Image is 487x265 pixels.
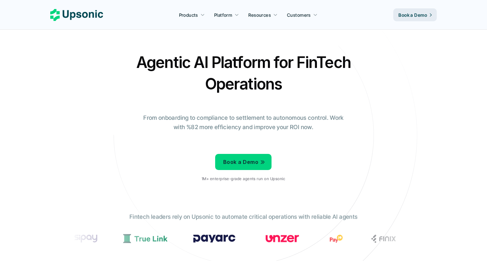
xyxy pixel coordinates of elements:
p: Fintech leaders rely on Upsonic to automate critical operations with reliable AI agents [129,213,358,222]
p: Resources [248,12,271,18]
p: Book a Demo [398,12,427,18]
a: Book a Demo [393,8,437,21]
a: Book a Demo [215,154,272,170]
p: From onboarding to compliance to settlement to autonomous control. Work with %82 more efficiency ... [139,113,348,132]
p: Products [179,12,198,18]
p: Platform [214,12,232,18]
p: Book a Demo [223,157,258,167]
p: Customers [287,12,311,18]
a: Products [175,9,209,21]
p: 1M+ enterprise-grade agents run on Upsonic [202,176,285,181]
h2: Agentic AI Platform for FinTech Operations [131,52,356,95]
